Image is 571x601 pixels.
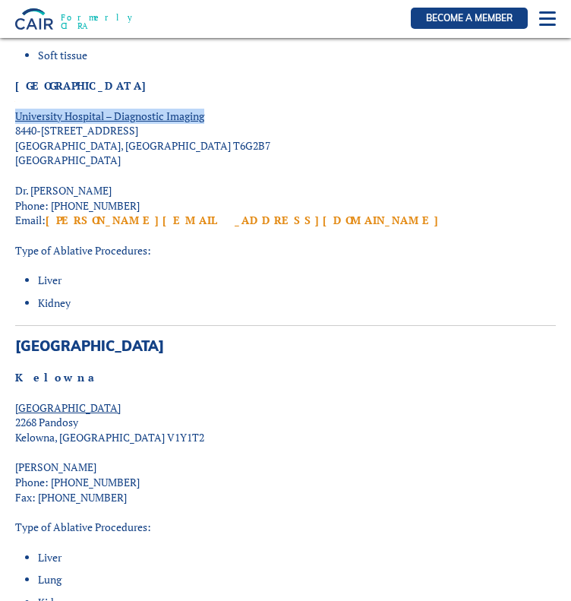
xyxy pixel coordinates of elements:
[15,243,556,258] p: Type of Ablative Procedures:
[38,273,556,288] li: Liver
[15,460,556,505] p: [PERSON_NAME] Phone: [PHONE_NUMBER] Fax: [PHONE_NUMBER]
[38,572,556,587] li: Lung
[38,550,556,565] li: Liver
[38,296,556,311] li: Kidney
[15,8,53,29] img: CIRA
[15,520,556,535] p: Type of Ablative Procedures:
[46,213,442,227] a: [PERSON_NAME][EMAIL_ADDRESS][DOMAIN_NAME]
[15,78,150,93] strong: [GEOGRAPHIC_DATA]
[411,8,528,29] a: Become a member
[15,183,556,228] p: Dr. [PERSON_NAME] Phone: [PHONE_NUMBER] Email:
[15,400,556,445] p: 2268 Pandosy Kelowna, [GEOGRAPHIC_DATA] V1Y1T2
[53,14,146,30] span: Formerly CIRA
[38,48,556,63] li: Soft tissue
[15,109,204,123] span: University Hospital – Diagnostic Imaging
[15,338,556,355] h2: [GEOGRAPHIC_DATA]
[15,109,556,168] p: 8440-[STREET_ADDRESS] [GEOGRAPHIC_DATA], [GEOGRAPHIC_DATA] T6G2B7 [GEOGRAPHIC_DATA]
[15,370,99,384] strong: Kelowna
[15,400,121,415] span: [GEOGRAPHIC_DATA]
